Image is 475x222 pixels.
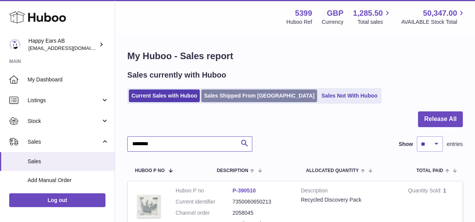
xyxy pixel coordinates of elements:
span: Description [217,168,248,173]
dd: 2058045 [232,209,289,217]
span: Add Manual Order [28,177,109,184]
a: Current Sales with Huboo [129,89,200,102]
span: entries [447,141,463,148]
div: Recycled Discovery Pack [301,196,396,204]
span: AVAILABLE Stock Total [401,18,466,26]
strong: Description [301,187,396,196]
div: Happy Ears AB [28,37,97,52]
span: 50,347.00 [423,8,457,18]
img: 3pl@happyearsearplugs.com [9,39,21,50]
strong: 5399 [295,8,312,18]
button: Release All [418,111,463,127]
span: Stock [28,118,101,125]
a: P-390510 [232,187,256,194]
a: 50,347.00 AVAILABLE Stock Total [401,8,466,26]
span: Listings [28,97,101,104]
dt: Current identifier [176,198,232,205]
label: Show [399,141,413,148]
span: Sales [28,158,109,165]
div: Huboo Ref [286,18,312,26]
div: Currency [322,18,344,26]
a: Sales Shipped From [GEOGRAPHIC_DATA] [201,89,317,102]
span: My Dashboard [28,76,109,83]
dt: Channel order [176,209,232,217]
h2: Sales currently with Huboo [127,70,226,80]
span: Sales [28,138,101,146]
a: Log out [9,193,105,207]
span: Total sales [357,18,391,26]
span: [EMAIL_ADDRESS][DOMAIN_NAME] [28,45,113,51]
a: Sales Not With Huboo [319,89,380,102]
strong: GBP [327,8,343,18]
dd: 7350060650213 [232,198,289,205]
span: Huboo P no [135,168,164,173]
strong: Quantity Sold [408,187,443,195]
a: 1,285.50 Total sales [353,8,392,26]
span: ALLOCATED Quantity [306,168,359,173]
span: 1,285.50 [353,8,383,18]
h1: My Huboo - Sales report [127,50,463,62]
span: Total paid [416,168,443,173]
dt: Huboo P no [176,187,232,194]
